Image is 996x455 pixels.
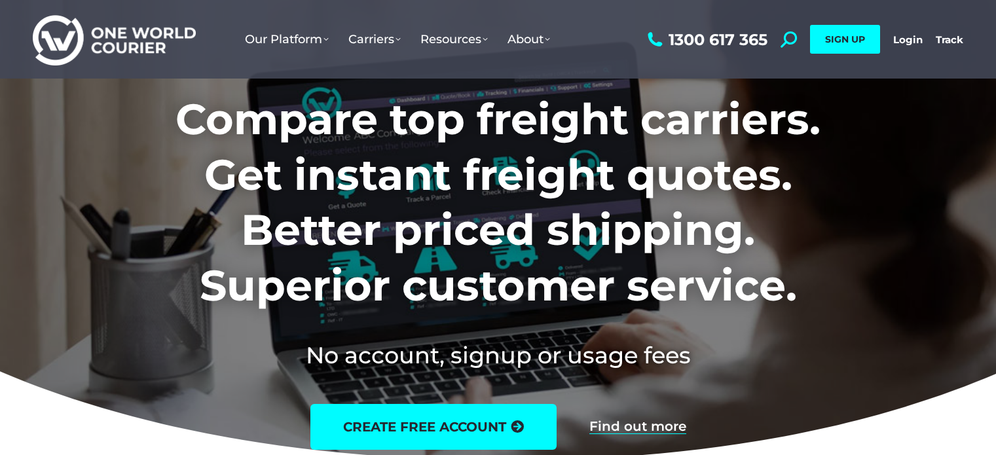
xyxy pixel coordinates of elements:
[310,404,557,450] a: create free account
[89,339,907,371] h2: No account, signup or usage fees
[33,13,196,66] img: One World Courier
[893,33,923,46] a: Login
[348,32,401,46] span: Carriers
[498,19,560,60] a: About
[339,19,411,60] a: Carriers
[936,33,963,46] a: Track
[825,33,865,45] span: SIGN UP
[89,92,907,313] h1: Compare top freight carriers. Get instant freight quotes. Better priced shipping. Superior custom...
[507,32,550,46] span: About
[589,420,686,434] a: Find out more
[644,31,767,48] a: 1300 617 365
[235,19,339,60] a: Our Platform
[810,25,880,54] a: SIGN UP
[411,19,498,60] a: Resources
[420,32,488,46] span: Resources
[245,32,329,46] span: Our Platform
